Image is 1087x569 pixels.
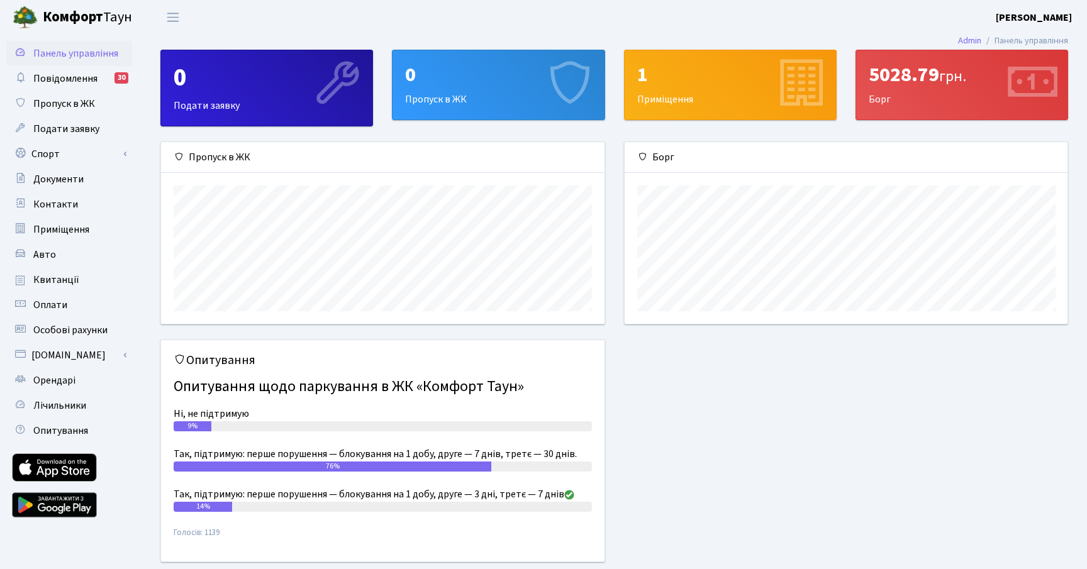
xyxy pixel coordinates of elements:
div: 9% [174,421,211,431]
a: 0Подати заявку [160,50,373,126]
a: Орендарі [6,368,132,393]
span: Особові рахунки [33,323,108,337]
a: Приміщення [6,217,132,242]
a: Панель управління [6,41,132,66]
button: Переключити навігацію [157,7,189,28]
a: Admin [958,34,981,47]
div: 30 [114,72,128,84]
div: 76% [174,461,491,472]
a: Контакти [6,192,132,217]
a: Повідомлення30 [6,66,132,91]
small: Голосів: 1139 [174,527,592,549]
span: Панель управління [33,47,118,60]
span: Подати заявку [33,122,99,136]
a: 1Приміщення [624,50,837,120]
a: Подати заявку [6,116,132,141]
div: Приміщення [625,50,836,119]
a: Квитанції [6,267,132,292]
a: 0Пропуск в ЖК [392,50,605,120]
span: Таун [43,7,132,28]
a: Лічильники [6,393,132,418]
div: 0 [174,63,360,93]
div: 0 [405,63,591,87]
b: [PERSON_NAME] [996,11,1072,25]
span: Авто [33,248,56,262]
a: Документи [6,167,132,192]
a: Авто [6,242,132,267]
div: Пропуск в ЖК [161,142,605,173]
span: Квитанції [33,273,79,287]
div: Пропуск в ЖК [393,50,604,119]
a: Спорт [6,141,132,167]
span: Повідомлення [33,72,98,86]
div: 5028.79 [869,63,1055,87]
span: Орендарі [33,373,75,387]
div: Так, підтримую: перше порушення — блокування на 1 добу, друге — 3 дні, третє — 7 днів [174,487,592,502]
div: Борг [856,50,1067,119]
div: 1 [637,63,823,87]
div: Ні, не підтримую [174,406,592,421]
b: Комфорт [43,7,103,27]
span: Пропуск в ЖК [33,97,95,111]
span: Опитування [33,424,88,438]
h5: Опитування [174,353,592,368]
span: Приміщення [33,223,89,236]
span: грн. [939,65,966,87]
a: [DOMAIN_NAME] [6,343,132,368]
div: Подати заявку [161,50,372,126]
a: Оплати [6,292,132,318]
h4: Опитування щодо паркування в ЖК «Комфорт Таун» [174,373,592,401]
div: Борг [625,142,1068,173]
img: logo.png [13,5,38,30]
a: Опитування [6,418,132,443]
div: 14% [174,502,232,512]
a: Особові рахунки [6,318,132,343]
li: Панель управління [981,34,1068,48]
nav: breadcrumb [939,28,1087,54]
a: [PERSON_NAME] [996,10,1072,25]
a: Пропуск в ЖК [6,91,132,116]
span: Контакти [33,197,78,211]
span: Оплати [33,298,67,312]
div: Так, підтримую: перше порушення — блокування на 1 добу, друге — 7 днів, третє — 30 днів. [174,446,592,461]
span: Лічильники [33,399,86,412]
span: Документи [33,172,84,186]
